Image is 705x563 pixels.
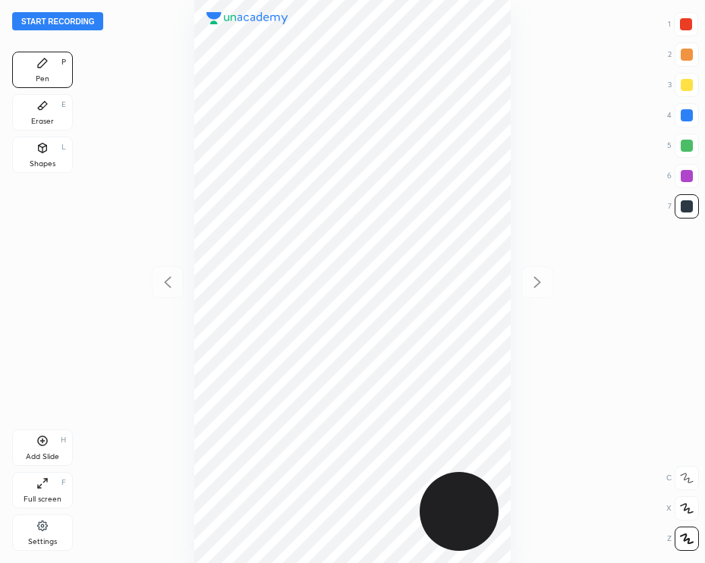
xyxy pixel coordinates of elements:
div: Full screen [24,495,61,503]
div: X [666,496,699,521]
div: Pen [36,75,49,83]
div: F [61,479,66,486]
div: L [61,143,66,151]
div: 3 [668,73,699,97]
div: 2 [668,42,699,67]
div: P [61,58,66,66]
div: Add Slide [26,453,59,461]
div: Z [667,527,699,551]
img: logo.38c385cc.svg [206,12,288,24]
div: 4 [667,103,699,127]
div: C [666,466,699,490]
div: Shapes [30,160,55,168]
div: Settings [28,538,57,546]
div: 6 [667,164,699,188]
div: Eraser [31,118,54,125]
div: 7 [668,194,699,219]
div: 1 [668,12,698,36]
button: Start recording [12,12,103,30]
div: E [61,101,66,109]
div: 5 [667,134,699,158]
div: H [61,436,66,444]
